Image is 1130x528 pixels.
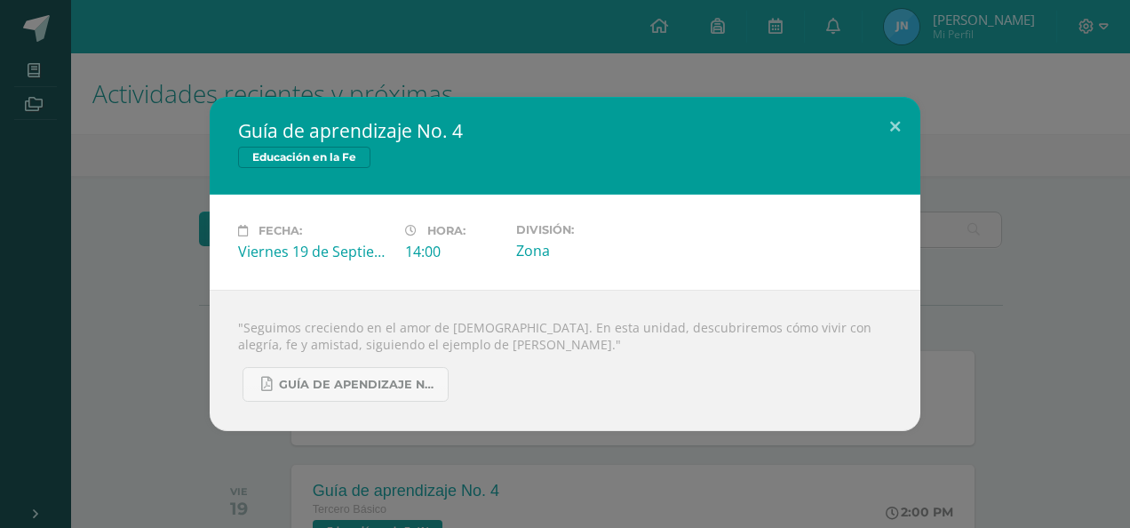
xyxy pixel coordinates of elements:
label: División: [516,223,669,236]
span: Educación en la Fe [238,147,370,168]
span: Fecha: [259,224,302,237]
div: 14:00 [405,242,502,261]
a: Guía de apendizaje No. 4.pdf [243,367,449,402]
span: Hora: [427,224,466,237]
div: Viernes 19 de Septiembre [238,242,391,261]
button: Close (Esc) [870,97,920,157]
span: Guía de apendizaje No. 4.pdf [279,378,439,392]
div: Zona [516,241,669,260]
h2: Guía de aprendizaje No. 4 [238,118,892,143]
div: "Seguimos creciendo en el amor de [DEMOGRAPHIC_DATA]. En esta unidad, descubriremos cómo vivir co... [210,290,920,431]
